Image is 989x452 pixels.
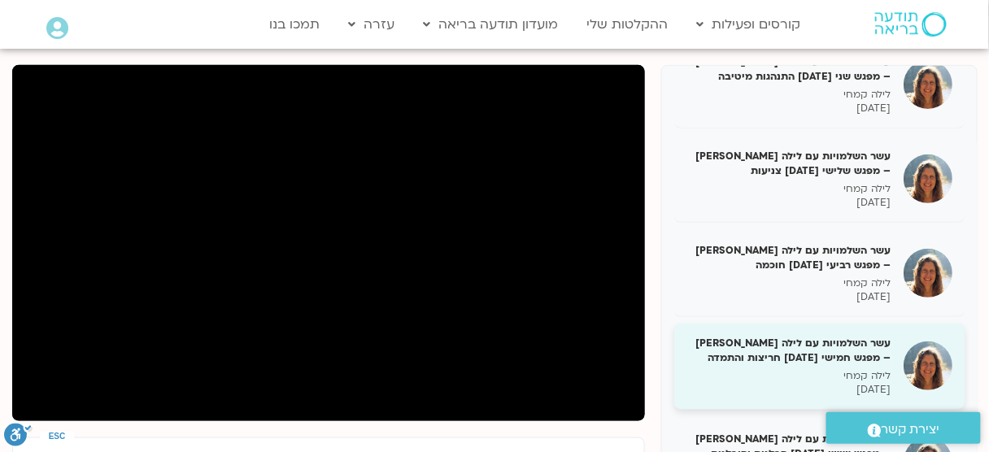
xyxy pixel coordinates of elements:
a: קורסים ופעילות [689,9,809,40]
a: תמכו בנו [262,9,329,40]
img: עשר השלמויות עם לילה קמחי – מפגש שני 03/10/24 התנהגות מיטיבה [904,60,952,109]
img: עשר השלמויות עם לילה קמחי – מפגש רביעי 05/10/24 חוכמה [904,249,952,298]
a: עזרה [341,9,403,40]
img: תודעה בריאה [875,12,947,37]
h5: עשר השלמויות עם לילה [PERSON_NAME] – מפגש שלישי [DATE] צניעות [686,149,891,178]
p: [DATE] [686,196,891,210]
img: עשר השלמויות עם לילה קמחי – מפגש חמישי 06/10/24 חריצות והתמדה [904,341,952,390]
h5: עשר השלמויות עם לילה [PERSON_NAME] – מפגש חמישי [DATE] חריצות והתמדה [686,336,891,365]
p: לילה קמחי [686,276,891,290]
p: לילה קמחי [686,369,891,383]
p: [DATE] [686,383,891,397]
a: יצירת קשר [826,412,981,444]
span: יצירת קשר [882,419,940,441]
p: [DATE] [686,102,891,115]
h5: עשר השלמויות עם לילה [PERSON_NAME] – מפגש שני [DATE] התנהגות מיטיבה [686,54,891,84]
a: ההקלטות שלי [579,9,677,40]
a: מועדון תודעה בריאה [416,9,567,40]
h5: עשר השלמויות עם לילה [PERSON_NAME] – מפגש רביעי [DATE] חוכמה [686,243,891,272]
img: עשר השלמויות עם לילה קמחי – מפגש שלישי 04/10/24 צניעות [904,154,952,203]
p: [DATE] [686,290,891,304]
p: לילה קמחי [686,88,891,102]
p: לילה קמחי [686,182,891,196]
